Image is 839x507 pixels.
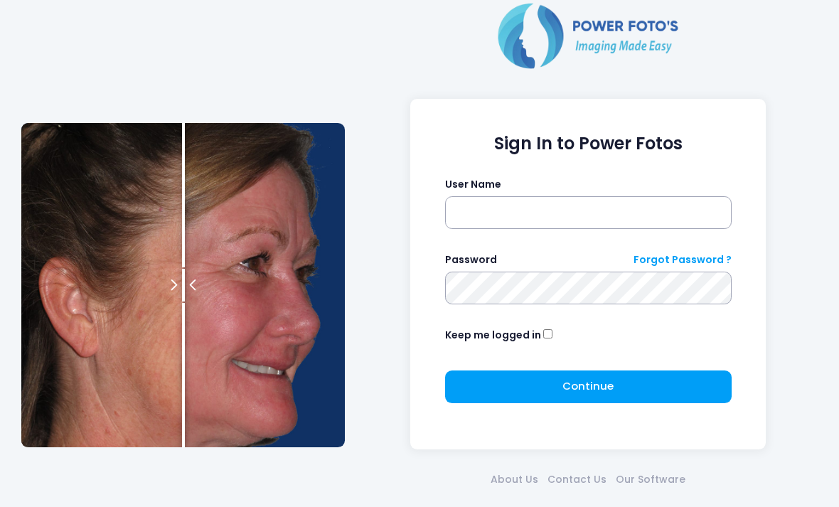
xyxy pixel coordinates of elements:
a: Our Software [611,472,690,487]
a: Forgot Password ? [634,252,732,267]
label: User Name [445,177,501,192]
span: Continue [562,378,614,393]
a: About Us [486,472,543,487]
label: Keep me logged in [445,328,541,343]
button: Continue [445,370,732,403]
h1: Sign In to Power Fotos [445,134,732,154]
label: Password [445,252,497,267]
a: Contact Us [543,472,611,487]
